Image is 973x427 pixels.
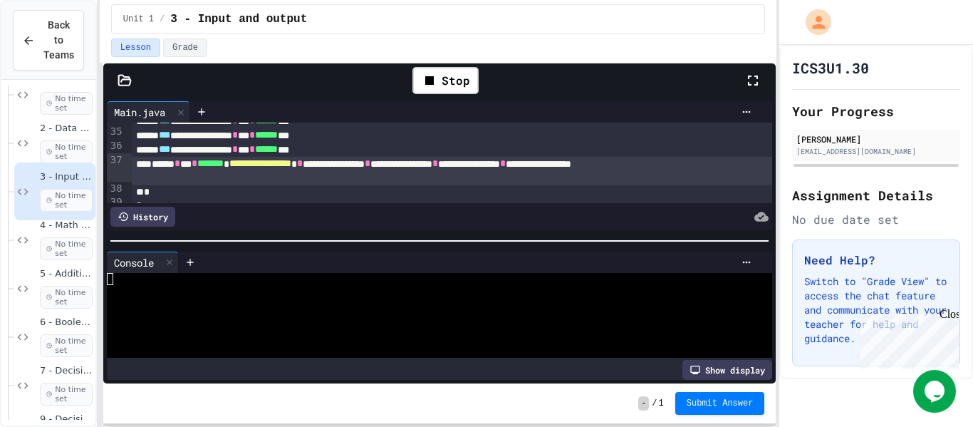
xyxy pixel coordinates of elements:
iframe: chat widget [855,308,959,369]
button: Back to Teams [13,10,84,71]
span: 6 - Boolean Values [40,317,93,329]
button: Lesson [111,38,160,57]
span: 5 - Additional Math exercises [40,268,93,280]
div: Show display [682,360,772,380]
span: 4 - Math operations [40,220,93,232]
div: [PERSON_NAME] [796,133,956,145]
span: 1 [659,398,664,409]
span: Back to Teams [43,18,74,63]
div: Main.java [107,105,172,120]
div: 38 [107,182,125,196]
span: No time set [40,237,93,260]
div: My Account [791,6,835,38]
span: / [160,14,165,25]
div: 37 [107,153,125,182]
div: History [110,207,175,227]
span: No time set [40,140,93,163]
div: Chat with us now!Close [6,6,98,91]
h2: Your Progress [792,101,960,121]
div: [EMAIL_ADDRESS][DOMAIN_NAME] [796,146,956,157]
div: Main.java [107,101,190,123]
iframe: chat widget [913,370,959,413]
div: Stop [412,67,479,94]
span: No time set [40,189,93,212]
span: 2 - Data types [40,123,93,135]
span: / [652,398,657,409]
span: No time set [40,383,93,406]
h1: ICS3U1.30 [792,58,869,78]
span: No time set [40,334,93,357]
span: 7 - Decisions Part 1 [40,365,93,377]
button: Submit Answer [675,392,765,415]
h2: Assignment Details [792,185,960,205]
div: 39 [107,195,125,210]
div: Console [107,252,179,273]
span: Submit Answer [687,398,754,409]
button: Grade [163,38,207,57]
div: No due date set [792,211,960,228]
span: No time set [40,286,93,309]
div: Console [107,255,161,270]
span: No time set [40,92,93,115]
span: 3 - Input and output [170,11,307,28]
p: Switch to "Grade View" to access the chat feature and communicate with your teacher for help and ... [804,274,948,346]
span: Unit 1 [123,14,154,25]
span: - [638,396,649,411]
div: 35 [107,125,125,139]
span: 9 - Decisions Part 2 [40,413,93,426]
span: 3 - Input and output [40,171,93,183]
h3: Need Help? [804,252,948,269]
div: 36 [107,139,125,153]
